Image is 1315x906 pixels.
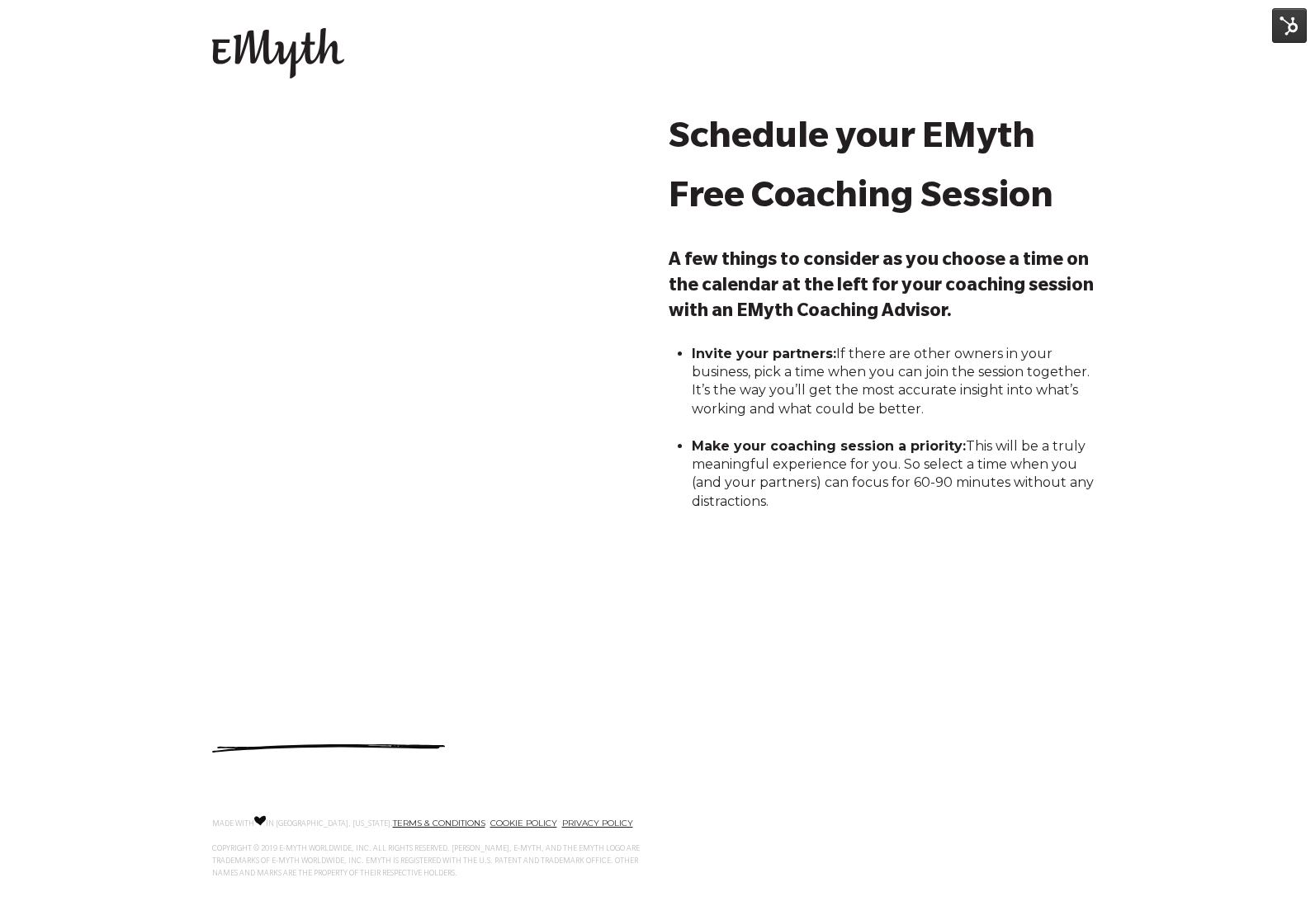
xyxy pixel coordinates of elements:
strong: Make your coaching session a priority: [692,438,966,454]
img: Love [254,815,266,826]
iframe: Select a Date & Time - Calendly [212,133,646,710]
strong: Schedule your EMyth Free Coaching Session [669,121,1053,220]
span: COPYRIGHT © 2019 E-MYTH WORLDWIDE, INC. ALL RIGHTS RESERVED. [PERSON_NAME], E-MYTH, AND THE EMYTH... [212,845,640,878]
img: underline.svg [212,744,445,753]
span: IN [GEOGRAPHIC_DATA], [US_STATE]. [266,820,393,828]
strong: Invite your partners: [692,346,836,361]
iframe: Chat Widget [1232,827,1315,906]
img: HubSpot Tools Menu Toggle [1272,8,1307,43]
a: TERMS & CONDITIONS [393,818,485,828]
span: MADE WITH [212,820,254,828]
img: EMyth [212,28,344,79]
a: PRIVACY POLICY [562,818,633,828]
h3: A few things to consider as you choose a time on the calendar at the left for your coaching sessi... [669,249,1103,327]
li: This will be a truly meaningful experience for you. So select a time when you (and your partners)... [692,437,1095,512]
a: COOKIE POLICY [490,818,557,828]
li: If there are other owners in your business, pick a time when you can join the session together. I... [692,345,1095,419]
